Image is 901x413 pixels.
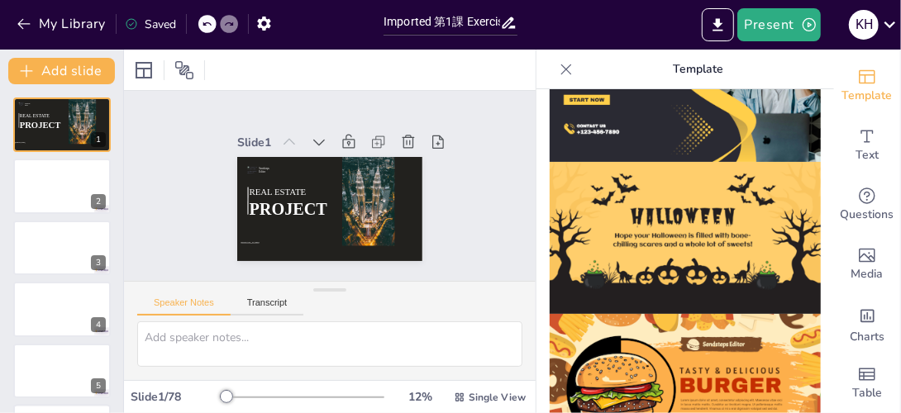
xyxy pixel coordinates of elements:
button: Transcript [231,297,304,316]
div: Get real-time input from your audience [834,175,900,235]
span: REAL ESTATE [249,170,307,192]
div: Add images, graphics, shapes or video [834,235,900,294]
div: K H [849,10,879,40]
div: 12 % [401,389,441,405]
div: 1 [91,132,106,147]
span: Table [852,384,882,402]
span: PROJECT [20,120,61,130]
div: Slide 1 / 78 [131,389,226,405]
div: Slide 1 [246,116,283,139]
span: Text [856,146,879,164]
span: Template [842,87,893,105]
input: Insert title [384,11,500,35]
div: 2 [91,194,106,209]
span: [DOMAIN_NAME] [231,221,250,228]
div: 1 [13,97,111,152]
div: 3 [13,221,111,275]
div: Saved [125,17,176,32]
p: Template [579,50,818,89]
div: 2 [13,159,111,213]
button: Export to PowerPoint [702,8,734,41]
div: 5 [91,378,106,393]
span: REAL ESTATE [20,113,50,118]
span: Single View [469,391,526,404]
span: Charts [850,328,884,346]
img: thumb-13.png [550,162,821,315]
div: Add charts and graphs [834,294,900,354]
div: 5 [13,344,111,398]
div: Add text boxes [834,116,900,175]
div: Add ready made slides [834,56,900,116]
div: 3 [91,255,106,270]
div: Layout [131,57,157,83]
span: [DOMAIN_NAME] [15,142,25,144]
div: 4 [91,317,106,332]
button: Add slide [8,58,115,84]
span: Sendsteps [25,102,31,104]
span: Questions [841,206,894,224]
div: 4 [13,282,111,336]
span: Editor [25,105,28,107]
button: Speaker Notes [137,297,231,316]
span: Editor [263,156,269,160]
span: Sendsteps [264,153,274,158]
div: Add a table [834,354,900,413]
button: Present [737,8,820,41]
span: Position [174,60,194,80]
span: Media [851,265,884,283]
button: K H [849,8,879,41]
span: PROJECT [245,183,325,217]
button: My Library [12,11,112,37]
